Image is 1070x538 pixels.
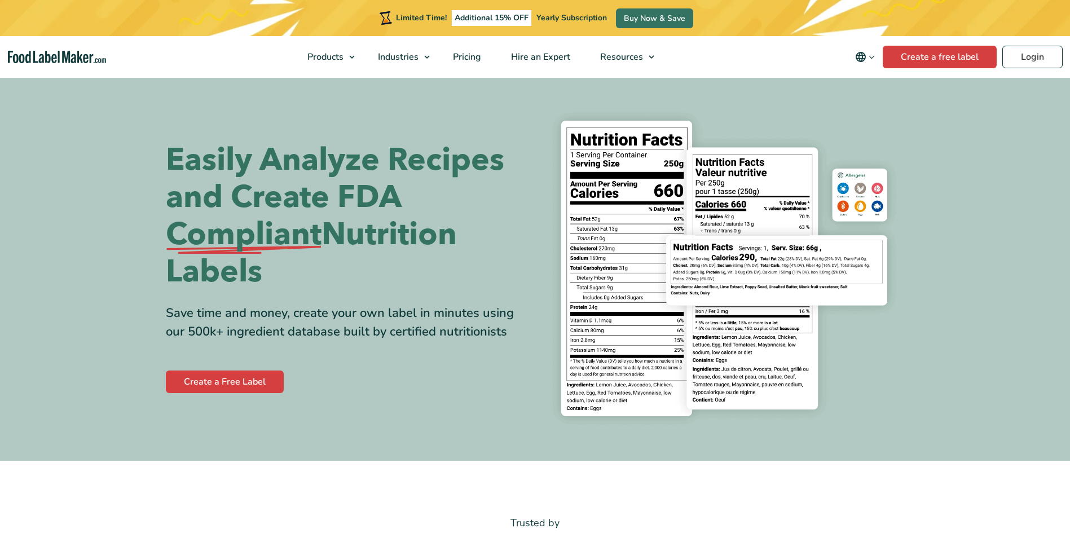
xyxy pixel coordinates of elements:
[847,46,883,68] button: Change language
[496,36,583,78] a: Hire an Expert
[375,51,420,63] span: Industries
[585,36,660,78] a: Resources
[883,46,997,68] a: Create a free label
[1002,46,1063,68] a: Login
[166,371,284,393] a: Create a Free Label
[452,10,531,26] span: Additional 15% OFF
[450,51,482,63] span: Pricing
[597,51,644,63] span: Resources
[166,216,322,253] span: Compliant
[166,142,527,290] h1: Easily Analyze Recipes and Create FDA Nutrition Labels
[396,12,447,23] span: Limited Time!
[304,51,345,63] span: Products
[166,515,905,531] p: Trusted by
[363,36,435,78] a: Industries
[8,51,107,64] a: Food Label Maker homepage
[438,36,494,78] a: Pricing
[293,36,360,78] a: Products
[508,51,571,63] span: Hire an Expert
[536,12,607,23] span: Yearly Subscription
[616,8,693,28] a: Buy Now & Save
[166,304,527,341] div: Save time and money, create your own label in minutes using our 500k+ ingredient database built b...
